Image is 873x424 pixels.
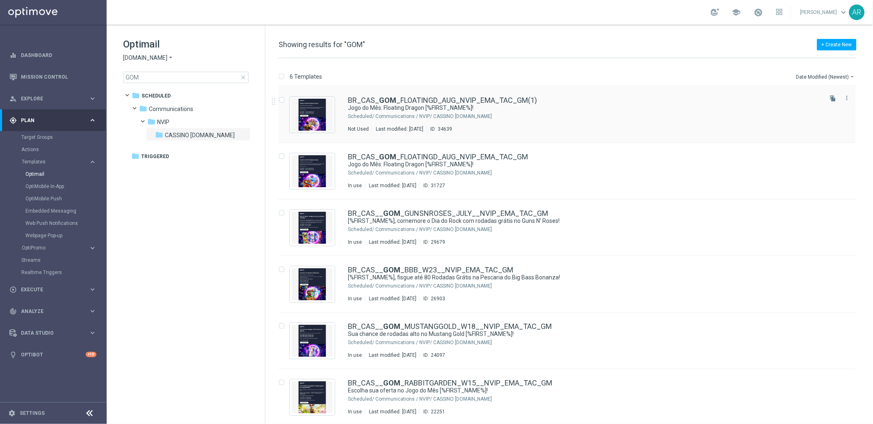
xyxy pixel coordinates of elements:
div: 22251 [431,408,445,415]
a: Webpage Pop-up [25,232,85,239]
i: folder [131,152,139,160]
a: Actions [21,146,85,153]
div: 26903 [431,295,445,302]
div: 24097 [431,352,445,358]
input: Search Template [123,72,249,83]
i: person_search [9,95,17,102]
div: Last modified: [DATE] [366,408,420,415]
span: Plan [21,118,89,123]
a: Dashboard [21,44,96,66]
div: OptiMobile Push [25,193,106,205]
button: lightbulb Optibot +10 [9,351,97,358]
div: Last modified: [DATE] [366,182,420,189]
img: 34639.jpeg [292,99,333,131]
div: In use [348,352,362,358]
div: Templates keyboard_arrow_right [21,159,97,165]
div: Templates [22,159,89,164]
div: Press SPACE to select this row. [270,143,871,200]
div: Templates [21,156,106,242]
span: Showing results for "GOM" [279,40,365,49]
span: Data Studio [21,331,89,336]
div: 29679 [431,239,445,245]
a: Jogo do Mês: Floating Dragon [%FIRST_NAME%]! [348,161,802,168]
img: 31727.jpeg [292,155,333,187]
i: keyboard_arrow_right [89,95,96,102]
span: close [240,74,247,81]
div: 34639 [438,126,452,132]
i: keyboard_arrow_right [89,158,96,166]
i: folder [147,118,155,126]
span: Templates [22,159,80,164]
div: ID: [420,352,445,358]
div: Optimail [25,168,106,180]
i: keyboard_arrow_right [89,116,96,124]
div: Scheduled/ [348,283,374,289]
i: arrow_drop_down [849,73,856,80]
div: [%FIRST_NAME%], fisgue até 80 Rodadas Grátis na Pescaria do Big Bass Bonanza! [348,274,821,281]
div: OptiPromo [22,245,89,250]
i: equalizer [9,52,17,59]
div: Dashboard [9,44,96,66]
div: Web Push Notifications [25,217,106,229]
button: track_changes Analyze keyboard_arrow_right [9,308,97,315]
i: keyboard_arrow_right [89,329,96,337]
button: more_vert [843,93,851,103]
div: Optibot [9,344,96,365]
div: ID: [420,182,445,189]
b: GOM [383,322,400,331]
div: Last modified: [DATE] [366,352,420,358]
i: keyboard_arrow_right [89,286,96,293]
div: [%FIRST_NAME%], comemore o Dia do Rock com rodadas grátis no Guns N' Roses! [348,217,821,225]
div: Mission Control [9,74,97,80]
div: Plan [9,117,89,124]
b: GOM [379,96,396,104]
img: 29679.jpeg [292,212,333,244]
span: Explore [21,96,89,101]
span: NVIP [157,118,169,126]
a: Optimail [25,171,85,177]
button: person_search Explore keyboard_arrow_right [9,95,97,102]
div: Data Studio keyboard_arrow_right [9,330,97,336]
div: Explore [9,95,89,102]
a: OptiMobile In-App [25,183,85,190]
div: Scheduled/ [348,339,374,346]
p: 6 Templates [290,73,322,80]
div: Scheduled/Communications /NVIP/CASSINO bet.br [375,170,821,176]
div: Webpage Pop-up [25,229,106,242]
button: Date Modified (Newest)arrow_drop_down [795,72,857,82]
div: Last modified: [DATE] [366,239,420,245]
h1: Optimail [123,38,249,51]
div: Scheduled/Communications /NVIP/CASSINO bet.br [375,396,821,402]
img: 26903.jpeg [292,268,333,300]
div: ID: [420,295,445,302]
a: BR_CAS__GOM_MUSTANGGOLD_W18__NVIP_EMA_TAC_GM [348,323,552,330]
a: [%FIRST_NAME%], comemore o Dia do Rock com rodadas grátis no Guns N' Roses! [348,217,802,225]
i: keyboard_arrow_right [89,244,96,252]
div: Realtime Triggers [21,266,106,279]
div: ID: [427,126,452,132]
div: In use [348,408,362,415]
a: BR_CAS_GOM_FLOATINGD_AUG_NVIP_EMA_TAC_GM [348,153,528,161]
i: play_circle_outline [9,286,17,293]
div: AR [849,5,865,20]
div: Press SPACE to select this row. [270,256,871,313]
a: BR_CAS_GOM_FLOATINGD_AUG_NVIP_EMA_TAC_GM(1) [348,97,537,104]
i: keyboard_arrow_right [89,307,96,315]
a: Sua chance de rodadas alto no Mustang Gold [%FIRST_NAME%]! [348,330,802,338]
button: play_circle_outline Execute keyboard_arrow_right [9,286,97,293]
span: OptiPromo [22,245,80,250]
button: equalizer Dashboard [9,52,97,59]
div: Scheduled/ [348,226,374,233]
i: lightbulb [9,351,17,358]
button: OptiPromo keyboard_arrow_right [21,245,97,251]
i: settings [8,410,16,417]
i: more_vert [844,95,850,101]
img: 22251.jpeg [292,381,333,413]
button: + Create New [817,39,857,50]
div: Embedded Messaging [25,205,106,217]
div: Execute [9,286,89,293]
div: OptiPromo [21,242,106,254]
